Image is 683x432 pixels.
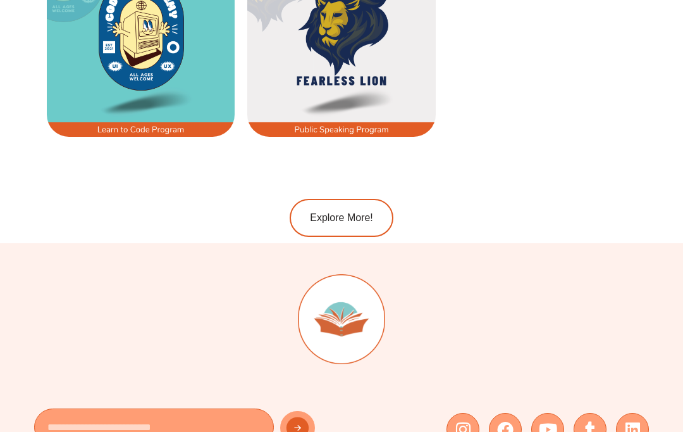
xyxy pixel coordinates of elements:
[310,213,373,223] span: Explore More!
[290,199,393,237] a: Explore More!
[620,371,683,432] iframe: Chat Widget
